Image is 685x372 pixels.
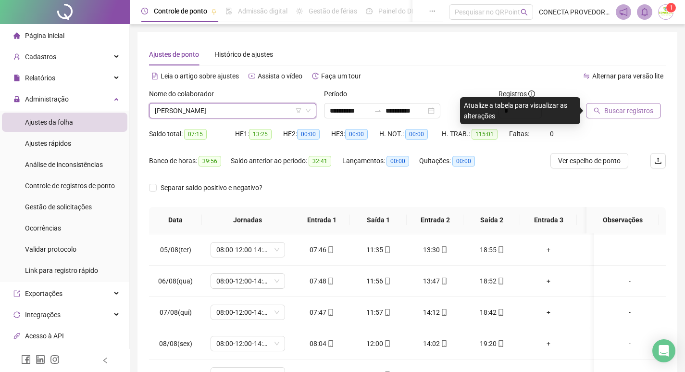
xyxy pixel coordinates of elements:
[25,245,76,253] span: Validar protocolo
[577,207,634,233] th: Saída 3
[25,267,98,274] span: Link para registro rápido
[471,276,512,286] div: 18:52
[586,207,659,233] th: Observações
[405,129,428,140] span: 00:00
[471,338,512,349] div: 19:20
[374,107,382,115] span: to
[249,73,255,79] span: youtube
[358,244,399,255] div: 11:35
[283,128,331,140] div: HE 2:
[309,7,357,15] span: Gestão de férias
[160,308,192,316] span: 07/08(qui)
[25,332,64,340] span: Acesso à API
[419,155,486,167] div: Quitações:
[414,338,456,349] div: 14:02
[25,140,71,147] span: Ajustes rápidos
[25,74,55,82] span: Relatórios
[149,155,231,167] div: Banco de horas:
[585,276,626,286] div: +
[13,53,20,60] span: user-add
[594,215,651,225] span: Observações
[13,32,20,39] span: home
[13,290,20,297] span: export
[161,72,239,80] span: Leia o artigo sobre ajustes
[471,307,512,318] div: 18:42
[497,309,504,316] span: mobile
[331,128,379,140] div: HE 3:
[592,72,663,80] span: Alternar para versão lite
[309,156,331,167] span: 32:41
[659,5,673,19] img: 34453
[141,8,148,14] span: clock-circle
[640,8,649,16] span: bell
[149,89,220,99] label: Nome do colaborador
[585,338,626,349] div: +
[374,107,382,115] span: swap-right
[160,246,191,254] span: 05/08(ter)
[149,51,199,58] span: Ajustes de ponto
[25,32,64,39] span: Página inicial
[13,333,20,339] span: api
[585,244,626,255] div: +
[379,128,442,140] div: H. NOT.:
[25,290,62,297] span: Exportações
[25,118,73,126] span: Ajustes da folha
[345,129,368,140] span: 00:00
[528,338,569,349] div: +
[216,305,279,320] span: 08:00-12:00-14:00-18:00
[184,129,207,140] span: 07:15
[585,307,626,318] div: +
[497,340,504,347] span: mobile
[550,130,554,138] span: 0
[305,108,311,114] span: down
[154,7,207,15] span: Controle de ponto
[414,244,456,255] div: 13:30
[601,244,658,255] div: -
[497,246,504,253] span: mobile
[296,108,301,114] span: filter
[528,244,569,255] div: +
[586,103,661,118] button: Buscar registros
[296,8,303,14] span: sun
[342,155,419,167] div: Lançamentos:
[583,73,590,79] span: swap
[235,128,283,140] div: HE 1:
[520,207,577,233] th: Entrada 3
[366,8,373,14] span: dashboard
[149,128,235,140] div: Saldo total:
[301,307,342,318] div: 07:47
[25,311,61,319] span: Integrações
[301,276,342,286] div: 07:48
[383,340,391,347] span: mobile
[321,72,361,80] span: Faça um tour
[25,203,92,211] span: Gestão de solicitações
[211,9,217,14] span: pushpin
[13,96,20,103] span: lock
[604,105,653,116] span: Buscar registros
[25,182,115,190] span: Controle de registros de ponto
[666,3,676,13] sup: Atualize o seu contato no menu Meus Dados
[13,75,20,81] span: file
[258,72,302,80] span: Assista o vídeo
[102,357,109,364] span: left
[440,340,448,347] span: mobile
[383,309,391,316] span: mobile
[652,339,675,362] div: Open Intercom Messenger
[378,7,416,15] span: Painel do DP
[155,103,311,118] span: ISRAEL SERGIO COSTA E SILVA
[509,130,531,138] span: Faltas:
[25,95,69,103] span: Administração
[471,244,512,255] div: 18:55
[414,276,456,286] div: 13:47
[521,9,528,16] span: search
[50,355,60,364] span: instagram
[358,338,399,349] div: 12:00
[199,156,221,167] span: 39:56
[601,338,658,349] div: -
[238,7,287,15] span: Admissão digital
[324,89,353,99] label: Período
[25,224,61,232] span: Ocorrências
[301,244,342,255] div: 07:46
[13,311,20,318] span: sync
[654,157,662,165] span: upload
